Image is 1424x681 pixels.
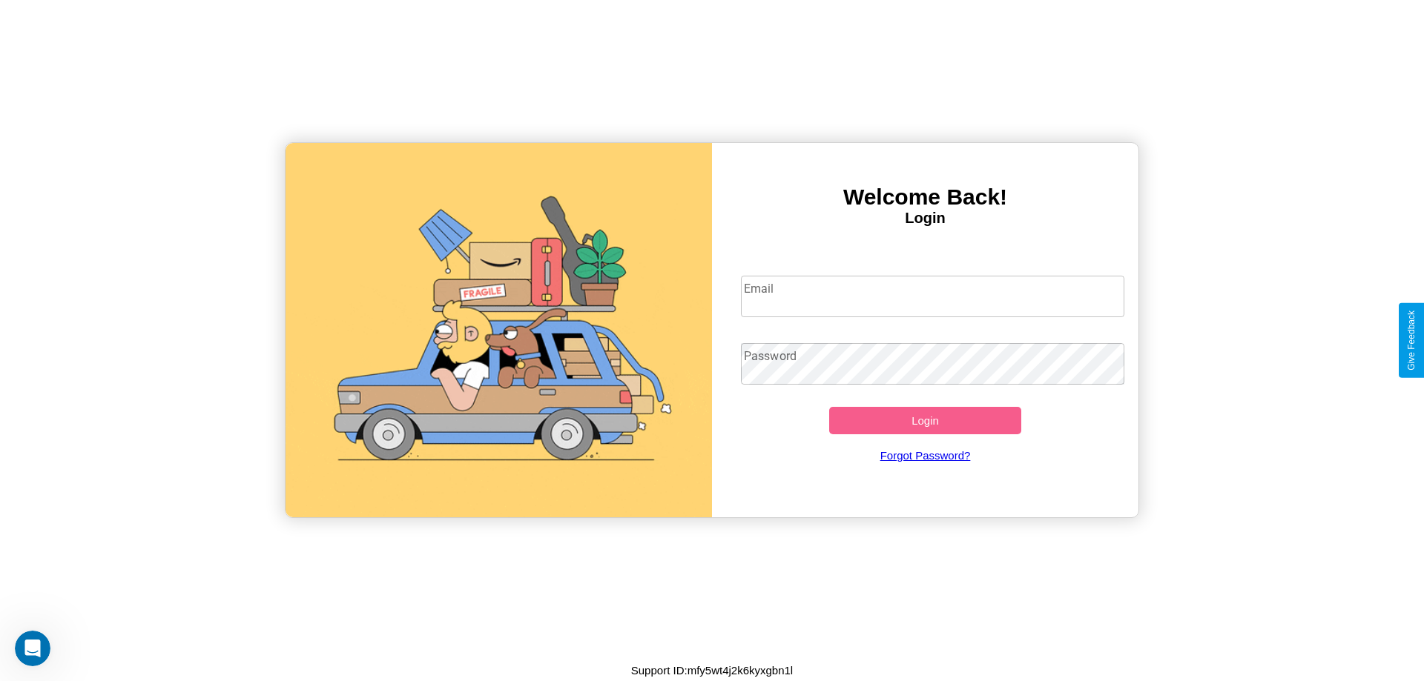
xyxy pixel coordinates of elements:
[1406,310,1417,371] div: Give Feedback
[712,210,1138,227] h4: Login
[286,143,712,517] img: gif
[712,185,1138,210] h3: Welcome Back!
[631,660,793,680] p: Support ID: mfy5wt4j2k6kyxgbn1l
[829,407,1021,434] button: Login
[734,434,1118,476] a: Forgot Password?
[15,631,50,666] iframe: Intercom live chat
